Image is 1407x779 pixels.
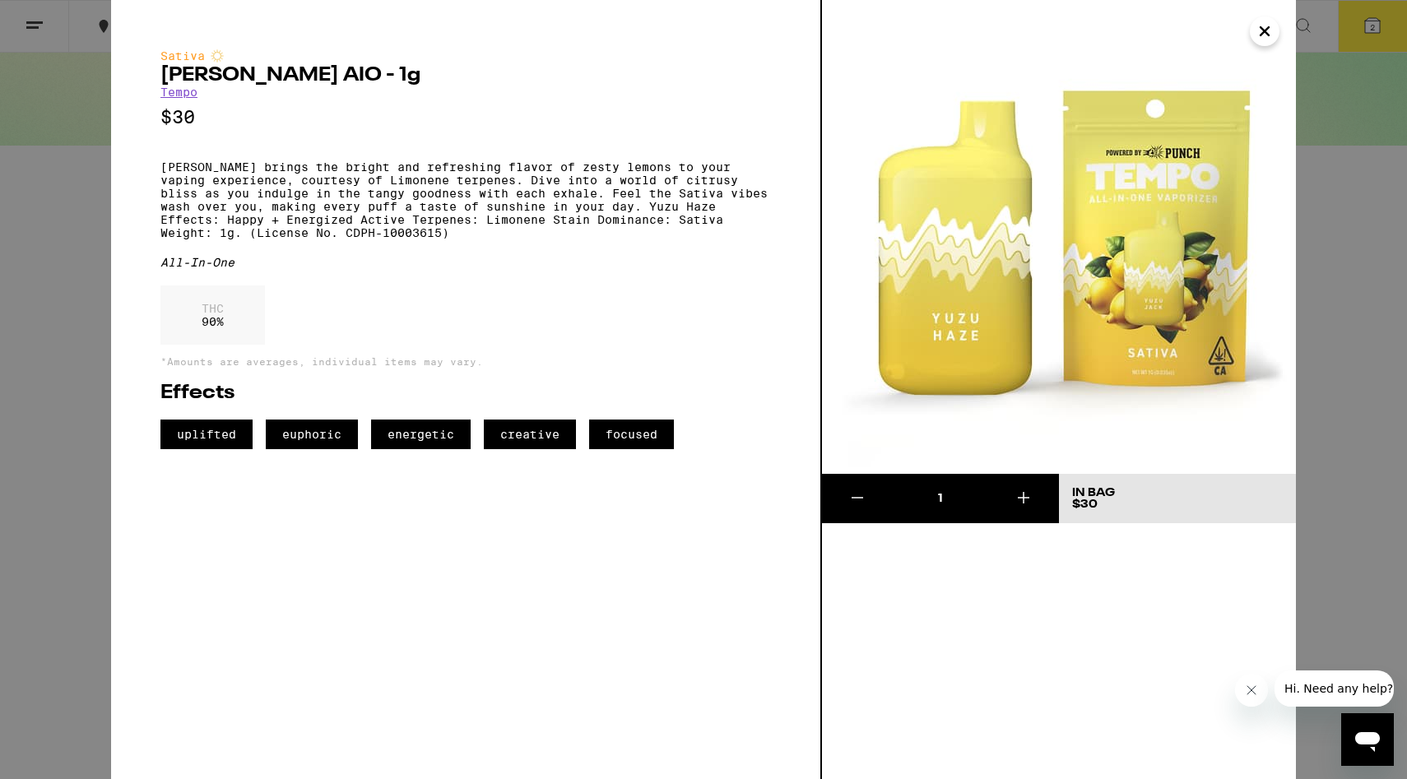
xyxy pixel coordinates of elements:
p: *Amounts are averages, individual items may vary. [160,356,771,367]
span: focused [589,420,674,449]
iframe: Close message [1235,674,1268,707]
div: Sativa [160,49,771,63]
iframe: Button to launch messaging window [1341,713,1394,766]
a: Tempo [160,86,197,99]
button: Close [1250,16,1279,46]
span: uplifted [160,420,253,449]
h2: [PERSON_NAME] AIO - 1g [160,66,771,86]
span: energetic [371,420,471,449]
h2: Effects [160,383,771,403]
span: $30 [1072,498,1098,510]
iframe: Message from company [1275,670,1394,707]
button: In Bag$30 [1059,474,1296,523]
div: 1 [893,490,987,507]
span: creative [484,420,576,449]
p: [PERSON_NAME] brings the bright and refreshing flavor of zesty lemons to your vaping experience, ... [160,160,771,239]
div: In Bag [1072,487,1115,498]
p: THC [202,302,224,315]
img: sativaColor.svg [211,49,224,63]
p: $30 [160,107,771,128]
div: 90 % [160,285,265,345]
span: euphoric [266,420,358,449]
div: All-In-One [160,256,771,269]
